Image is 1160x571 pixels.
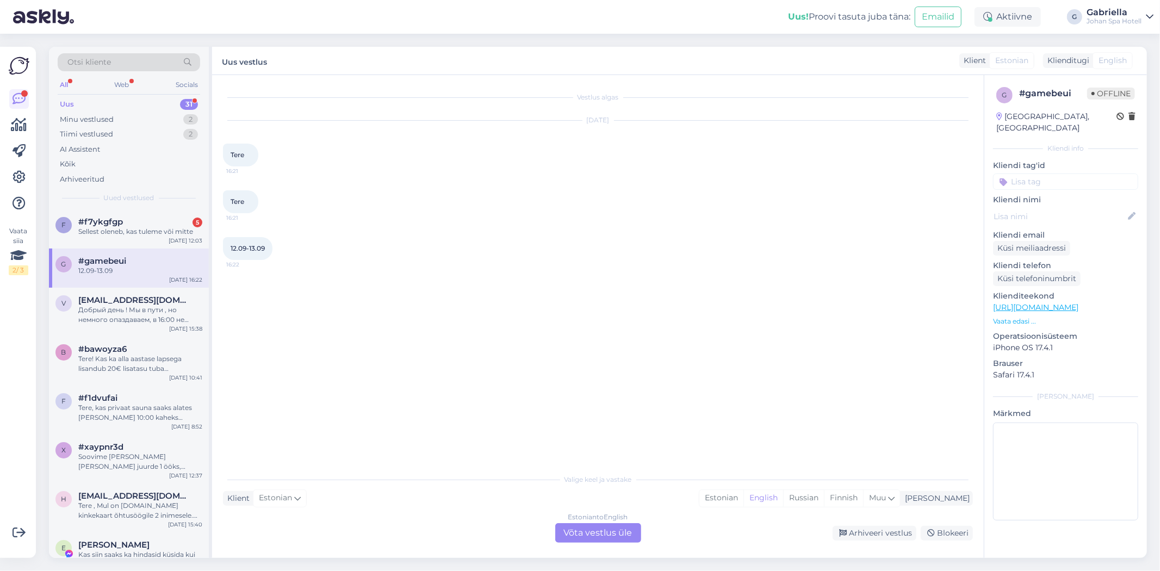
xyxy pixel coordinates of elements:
p: Safari 17.4.1 [993,369,1138,381]
div: Küsi meiliaadressi [993,241,1070,256]
div: Uus [60,99,74,110]
div: Socials [173,78,200,92]
input: Lisa nimi [994,210,1126,222]
span: b [61,348,66,356]
span: #bawoyza6 [78,344,127,354]
b: Uus! [788,11,809,22]
div: 31 [180,99,198,110]
div: Võta vestlus üle [555,523,641,543]
div: Klienditugi [1043,55,1089,66]
div: Tiimi vestlused [60,129,113,140]
span: #xaypnr3d [78,442,123,452]
div: Vestlus algas [223,92,973,102]
div: 2 [183,129,198,140]
span: v [61,299,66,307]
div: Web [113,78,132,92]
p: Operatsioonisüsteem [993,331,1138,342]
div: Minu vestlused [60,114,114,125]
span: Elis Tunder [78,540,150,550]
p: iPhone OS 17.4.1 [993,342,1138,353]
p: Kliendi tag'id [993,160,1138,171]
div: AI Assistent [60,144,100,155]
div: Johan Spa Hotell [1087,17,1142,26]
div: [DATE] 15:40 [168,520,202,529]
div: Kliendi info [993,144,1138,153]
span: 16:21 [226,214,267,222]
div: Estonian [699,490,743,506]
p: Kliendi telefon [993,260,1138,271]
div: [PERSON_NAME] [901,493,970,504]
span: vladocek@inbox.lv [78,295,191,305]
div: English [743,490,783,506]
span: f [61,397,66,405]
span: Otsi kliente [67,57,111,68]
p: Brauser [993,358,1138,369]
img: Askly Logo [9,55,29,76]
span: Offline [1087,88,1135,100]
div: [PERSON_NAME] [993,392,1138,401]
span: Uued vestlused [104,193,154,203]
div: 2 / 3 [9,265,28,275]
div: 12.09-13.09 [78,266,202,276]
div: Klient [959,55,986,66]
div: Tere, kas privaat sauna saaks alates [PERSON_NAME] 10:00 kaheks tunniks? [78,403,202,423]
div: Добрый день ! Мы в пути , но немного опаздаваем, в 16:00 не успеем. С уважением [PERSON_NAME] [PH... [78,305,202,325]
span: h [61,495,66,503]
div: Gabriella [1087,8,1142,17]
div: [DATE] 15:38 [169,325,202,333]
span: #f7ykgfgp [78,217,123,227]
div: 2 [183,114,198,125]
span: Estonian [259,492,292,504]
span: E [61,544,66,552]
div: [DATE] 16:22 [169,276,202,284]
div: [GEOGRAPHIC_DATA], [GEOGRAPHIC_DATA] [996,111,1116,134]
p: Märkmed [993,408,1138,419]
div: All [58,78,70,92]
div: Proovi tasuta juba täna: [788,10,910,23]
span: Tere [231,197,244,206]
div: # gamebeui [1019,87,1087,100]
p: Vaata edasi ... [993,316,1138,326]
span: #f1dvufai [78,393,117,403]
span: g [61,260,66,268]
div: Blokeeri [921,526,973,541]
div: 5 [193,218,202,227]
div: Valige keel ja vastake [223,475,973,485]
span: 16:22 [226,260,267,269]
span: Muu [869,493,886,502]
span: f [61,221,66,229]
div: [DATE] 10:41 [169,374,202,382]
span: 16:21 [226,167,267,175]
span: 12.09-13.09 [231,244,265,252]
div: Kõik [60,159,76,170]
button: Emailid [915,7,962,27]
p: Kliendi nimi [993,194,1138,206]
p: Klienditeekond [993,290,1138,302]
label: Uus vestlus [222,53,267,68]
div: Finnish [824,490,863,506]
div: G [1067,9,1082,24]
div: Aktiivne [975,7,1041,27]
span: hannusanneli@gmail.com [78,491,191,501]
span: English [1099,55,1127,66]
div: Russian [783,490,824,506]
div: Sellest oleneb, kas tuleme või mitte [78,227,202,237]
div: Arhiveeritud [60,174,104,185]
div: [DATE] 8:52 [171,423,202,431]
div: Kas siin saaks ka hindasid küsida kui sooviks 1ks ööks ööbima tulla, koos hommikusöögiga? :) [78,550,202,569]
div: Arhiveeri vestlus [833,526,916,541]
span: #gamebeui [78,256,126,266]
div: [DATE] 12:37 [169,471,202,480]
span: x [61,446,66,454]
p: Kliendi email [993,229,1138,241]
div: Klient [223,493,250,504]
a: [URL][DOMAIN_NAME] [993,302,1078,312]
div: [DATE] 12:03 [169,237,202,245]
input: Lisa tag [993,173,1138,190]
div: Tere , Mul on [DOMAIN_NAME] kinkekaart õhtusöögile 2 inimesele. Kas oleks võimalik broneerida lau... [78,501,202,520]
span: Tere [231,151,244,159]
div: Küsi telefoninumbrit [993,271,1081,286]
div: [DATE] [223,115,973,125]
span: g [1002,91,1007,99]
div: Tere! Kas ka alla aastase lapsega lisandub 20€ lisatasu tuba broneerides? [78,354,202,374]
